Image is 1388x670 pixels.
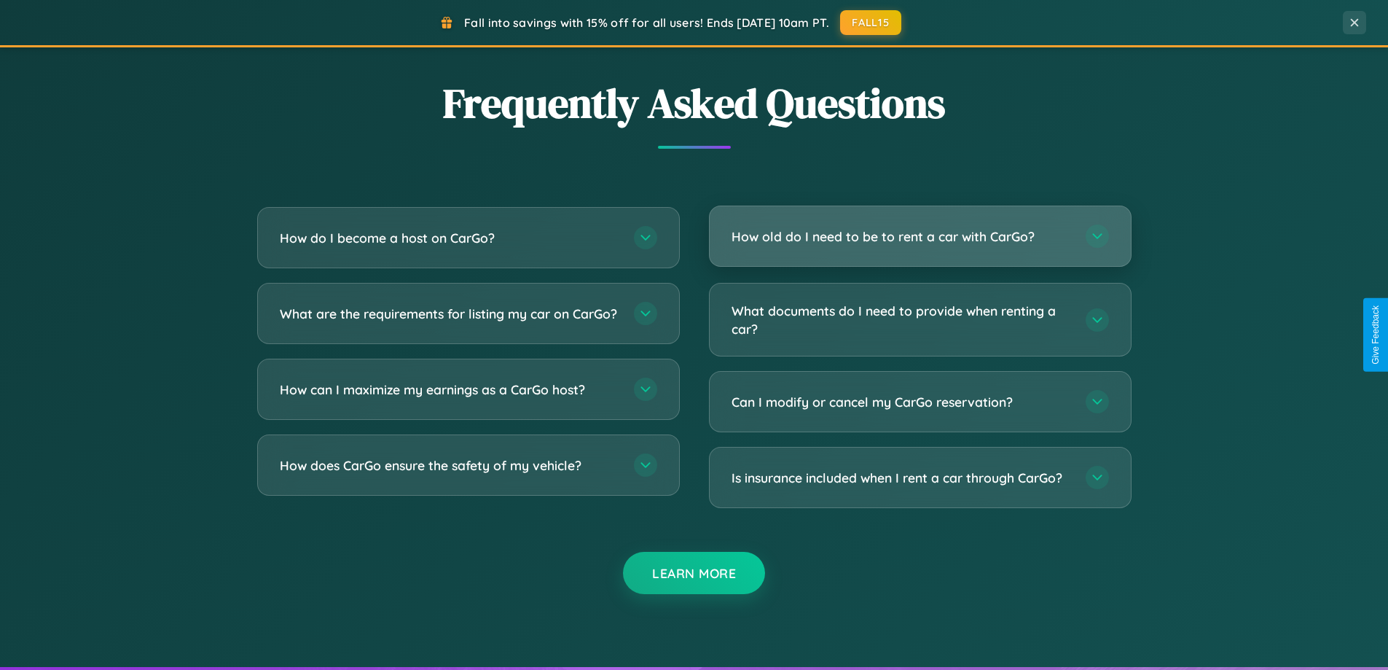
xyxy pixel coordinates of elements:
div: Give Feedback [1371,305,1381,365]
h3: What documents do I need to provide when renting a car? [732,302,1071,338]
h3: How does CarGo ensure the safety of my vehicle? [280,456,619,475]
h3: How old do I need to be to rent a car with CarGo? [732,227,1071,246]
h3: Can I modify or cancel my CarGo reservation? [732,393,1071,411]
span: Fall into savings with 15% off for all users! Ends [DATE] 10am PT. [464,15,829,30]
h3: How can I maximize my earnings as a CarGo host? [280,381,619,399]
button: FALL15 [840,10,901,35]
h3: How do I become a host on CarGo? [280,229,619,247]
button: Learn More [623,552,765,594]
h3: Is insurance included when I rent a car through CarGo? [732,469,1071,487]
h2: Frequently Asked Questions [257,75,1132,131]
h3: What are the requirements for listing my car on CarGo? [280,305,619,323]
